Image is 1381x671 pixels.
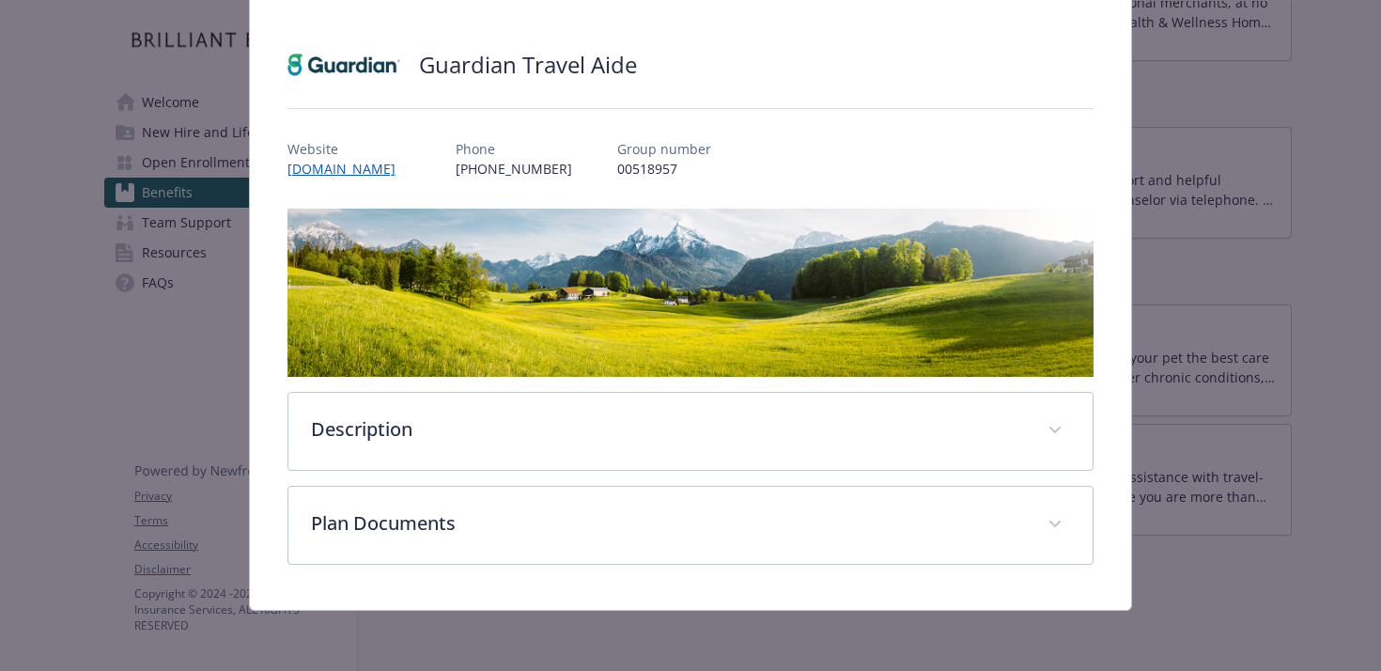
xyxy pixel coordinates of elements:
[288,393,1094,470] div: Description
[287,139,411,159] p: Website
[311,415,1026,444] p: Description
[456,159,572,179] p: [PHONE_NUMBER]
[287,37,400,93] img: Guardian
[617,139,711,159] p: Group number
[311,509,1026,538] p: Plan Documents
[617,159,711,179] p: 00518957
[287,209,1094,377] img: banner
[456,139,572,159] p: Phone
[419,49,637,81] h2: Guardian Travel Aide
[288,487,1094,564] div: Plan Documents
[287,160,411,178] a: [DOMAIN_NAME]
